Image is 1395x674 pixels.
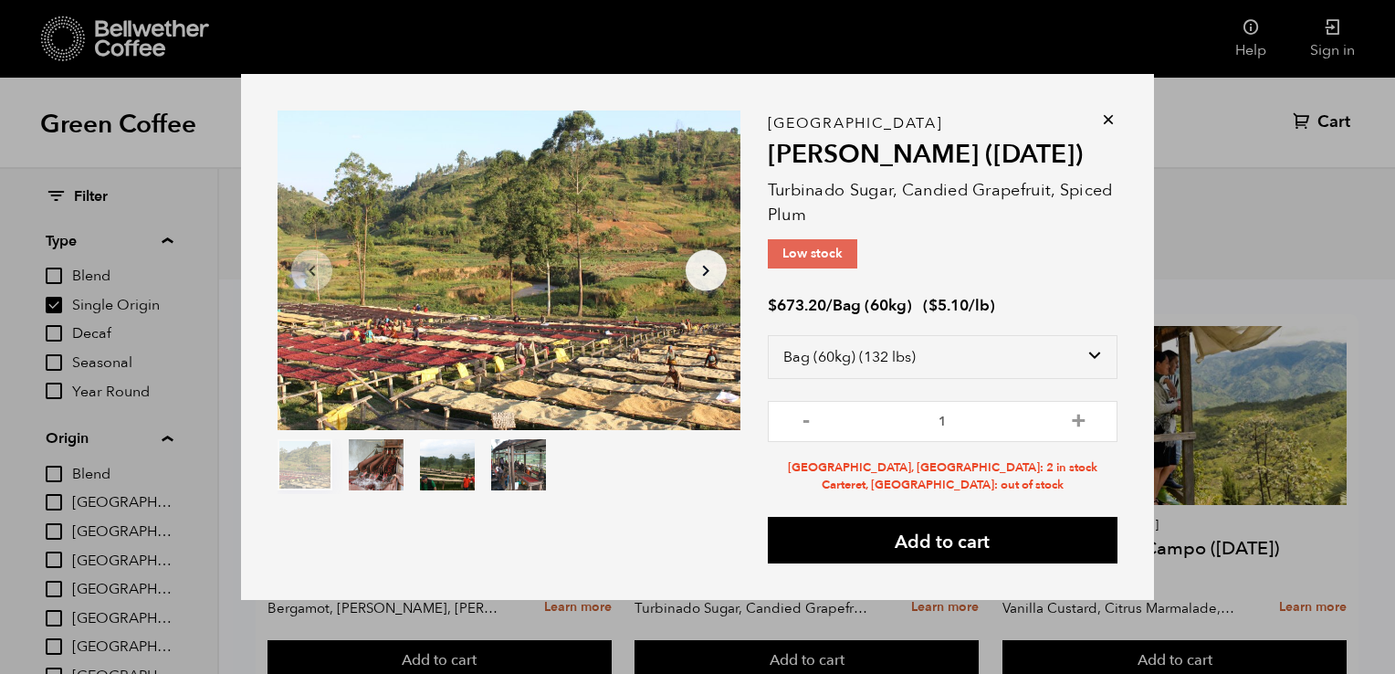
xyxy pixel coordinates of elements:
li: Carteret, [GEOGRAPHIC_DATA]: out of stock [768,477,1117,494]
li: [GEOGRAPHIC_DATA], [GEOGRAPHIC_DATA]: 2 in stock [768,459,1117,477]
bdi: 673.20 [768,295,826,316]
span: ( ) [923,295,995,316]
p: Turbinado Sugar, Candied Grapefruit, Spiced Plum [768,178,1117,227]
span: Bag (60kg) [833,295,912,316]
button: Add to cart [768,517,1117,563]
p: Low stock [768,239,857,269]
span: / [826,295,833,316]
bdi: 5.10 [928,295,969,316]
span: $ [768,295,777,316]
h2: [PERSON_NAME] ([DATE]) [768,140,1117,171]
span: /lb [969,295,990,316]
button: + [1067,410,1090,428]
button: - [795,410,818,428]
span: $ [928,295,938,316]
